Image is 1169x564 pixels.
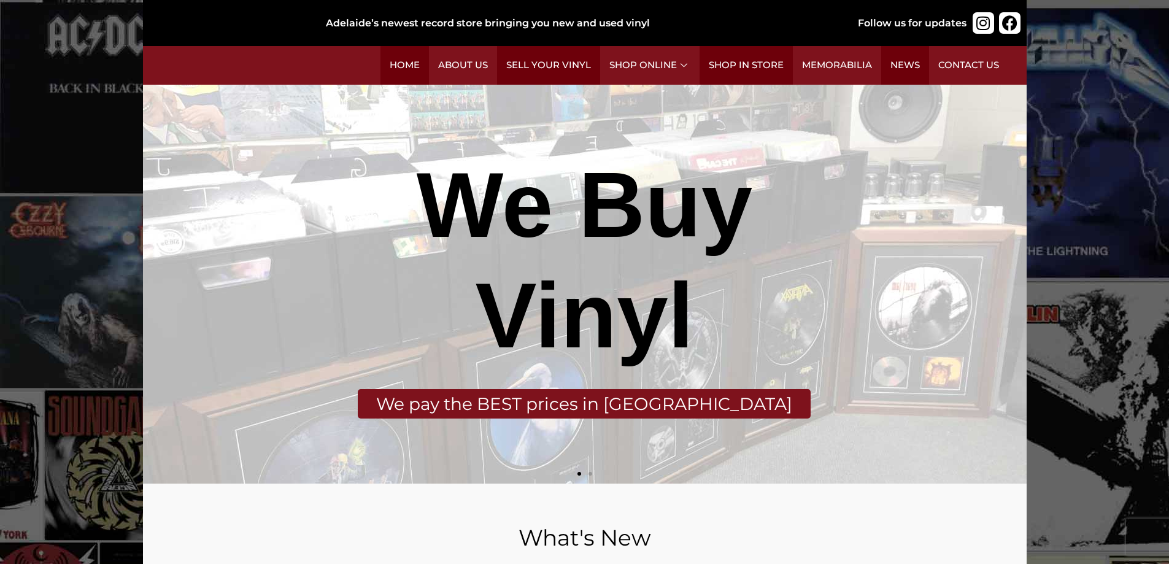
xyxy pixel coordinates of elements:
a: Contact Us [929,46,1008,85]
span: Go to slide 2 [588,472,592,476]
div: Adelaide’s newest record store bringing you new and used vinyl [326,16,818,31]
a: We Buy VinylWe pay the BEST prices in [GEOGRAPHIC_DATA] [143,85,1027,484]
span: Go to slide 1 [577,472,581,476]
a: Memorabilia [793,46,881,85]
a: Home [380,46,429,85]
a: Sell Your Vinyl [497,46,600,85]
div: Follow us for updates [858,16,966,31]
a: News [881,46,929,85]
div: 1 / 2 [143,85,1027,484]
div: We pay the BEST prices in [GEOGRAPHIC_DATA] [358,389,811,419]
div: Slides [143,85,1027,484]
a: About Us [429,46,497,85]
h2: What's New [174,527,996,549]
a: Shop in Store [700,46,793,85]
a: Shop Online [600,46,700,85]
div: We Buy Vinyl [313,150,855,371]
